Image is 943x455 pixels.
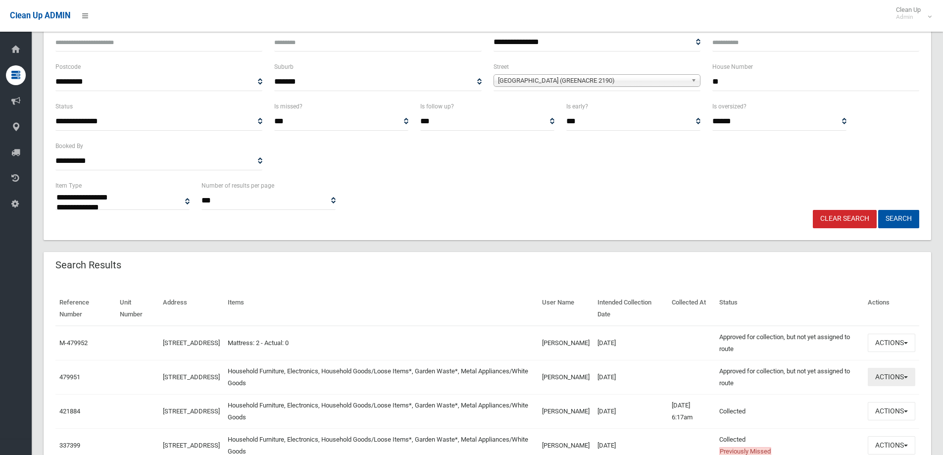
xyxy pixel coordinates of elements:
span: [GEOGRAPHIC_DATA] (GREENACRE 2190) [498,75,687,87]
a: [STREET_ADDRESS] [163,407,220,415]
td: Household Furniture, Electronics, Household Goods/Loose Items*, Garden Waste*, Metal Appliances/W... [224,394,538,428]
label: Is follow up? [420,101,454,112]
label: Status [55,101,73,112]
button: Actions [868,334,915,352]
label: Is missed? [274,101,302,112]
a: 337399 [59,442,80,449]
td: [DATE] [594,326,668,360]
label: Number of results per page [201,180,274,191]
td: [DATE] [594,394,668,428]
th: Collected At [668,292,716,326]
label: Suburb [274,61,294,72]
button: Actions [868,368,915,386]
header: Search Results [44,255,133,275]
td: [DATE] [594,360,668,394]
button: Actions [868,436,915,455]
a: [STREET_ADDRESS] [163,442,220,449]
td: Mattress: 2 - Actual: 0 [224,326,538,360]
td: Approved for collection, but not yet assigned to route [715,326,864,360]
label: Is oversized? [712,101,746,112]
label: Is early? [566,101,588,112]
a: Clear Search [813,210,877,228]
button: Actions [868,402,915,420]
th: Address [159,292,224,326]
th: Actions [864,292,919,326]
label: House Number [712,61,753,72]
label: Street [494,61,509,72]
td: Collected [715,394,864,428]
th: User Name [538,292,594,326]
a: 479951 [59,373,80,381]
a: M-479952 [59,339,88,347]
td: [PERSON_NAME] [538,394,594,428]
th: Items [224,292,538,326]
td: [PERSON_NAME] [538,326,594,360]
td: Household Furniture, Electronics, Household Goods/Loose Items*, Garden Waste*, Metal Appliances/W... [224,360,538,394]
span: Clean Up [891,6,931,21]
button: Search [878,210,919,228]
td: [PERSON_NAME] [538,360,594,394]
small: Admin [896,13,921,21]
th: Status [715,292,864,326]
label: Postcode [55,61,81,72]
td: Approved for collection, but not yet assigned to route [715,360,864,394]
a: [STREET_ADDRESS] [163,373,220,381]
th: Intended Collection Date [594,292,668,326]
a: [STREET_ADDRESS] [163,339,220,347]
label: Item Type [55,180,82,191]
th: Unit Number [116,292,159,326]
span: Clean Up ADMIN [10,11,70,20]
td: [DATE] 6:17am [668,394,716,428]
label: Booked By [55,141,83,152]
th: Reference Number [55,292,116,326]
a: 421884 [59,407,80,415]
